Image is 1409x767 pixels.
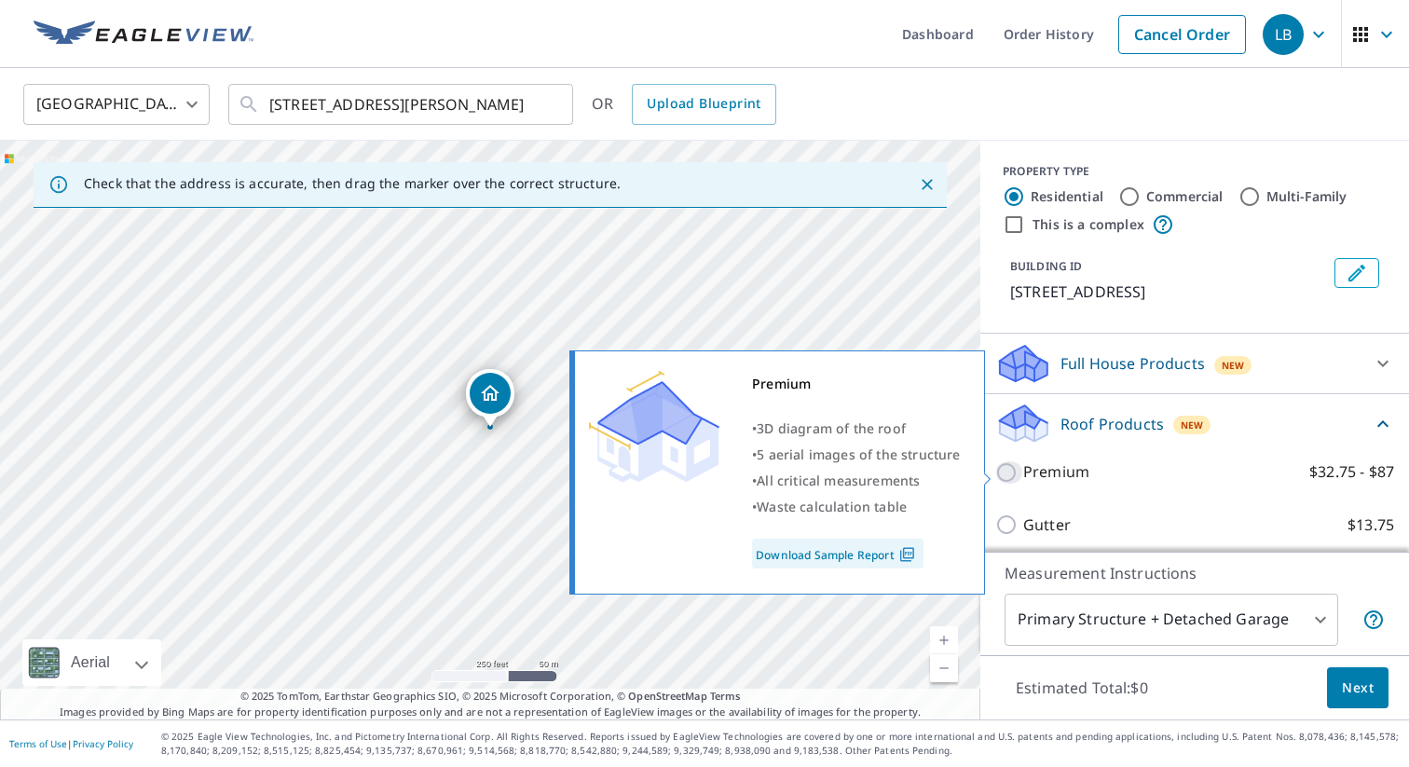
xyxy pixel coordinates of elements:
[752,494,961,520] div: •
[1181,418,1204,432] span: New
[752,539,923,568] a: Download Sample Report
[84,175,621,192] p: Check that the address is accurate, then drag the marker over the correct structure.
[628,689,706,703] a: OpenStreetMap
[23,78,210,130] div: [GEOGRAPHIC_DATA]
[1003,163,1387,180] div: PROPERTY TYPE
[995,402,1394,445] div: Roof ProductsNew
[73,737,133,750] a: Privacy Policy
[930,626,958,654] a: Current Level 17, Zoom In
[632,84,775,125] a: Upload Blueprint
[1060,413,1164,435] p: Roof Products
[34,21,253,48] img: EV Logo
[895,546,920,563] img: Pdf Icon
[647,92,760,116] span: Upload Blueprint
[65,639,116,686] div: Aerial
[1010,258,1082,274] p: BUILDING ID
[752,442,961,468] div: •
[1005,594,1338,646] div: Primary Structure + Detached Garage
[757,419,906,437] span: 3D diagram of the roof
[1327,667,1388,709] button: Next
[1263,14,1304,55] div: LB
[1010,281,1327,303] p: [STREET_ADDRESS]
[466,369,514,427] div: Dropped pin, building 1, Residential property, 118 River Estates Pl Mathews, VA 23109
[752,416,961,442] div: •
[1033,215,1144,234] label: This is a complex
[710,689,741,703] a: Terms
[1222,358,1245,373] span: New
[1309,460,1394,484] p: $32.75 - $87
[1266,187,1347,206] label: Multi-Family
[915,172,939,197] button: Close
[752,468,961,494] div: •
[9,738,133,749] p: |
[1023,460,1089,484] p: Premium
[1146,187,1224,206] label: Commercial
[9,737,67,750] a: Terms of Use
[1342,677,1374,700] span: Next
[757,445,960,463] span: 5 aerial images of the structure
[269,78,535,130] input: Search by address or latitude-longitude
[1060,352,1205,375] p: Full House Products
[757,498,907,515] span: Waste calculation table
[1334,258,1379,288] button: Edit building 1
[1005,562,1385,584] p: Measurement Instructions
[161,730,1400,758] p: © 2025 Eagle View Technologies, Inc. and Pictometry International Corp. All Rights Reserved. Repo...
[1118,15,1246,54] a: Cancel Order
[1347,514,1394,537] p: $13.75
[1031,187,1103,206] label: Residential
[589,371,719,483] img: Premium
[1362,609,1385,631] span: Your report will include the primary structure and a detached garage if one exists.
[1001,667,1163,708] p: Estimated Total: $0
[930,654,958,682] a: Current Level 17, Zoom Out
[240,689,741,705] span: © 2025 TomTom, Earthstar Geographics SIO, © 2025 Microsoft Corporation, ©
[757,472,920,489] span: All critical measurements
[22,639,161,686] div: Aerial
[995,341,1394,386] div: Full House ProductsNew
[1023,514,1071,537] p: Gutter
[752,371,961,397] div: Premium
[592,84,776,125] div: OR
